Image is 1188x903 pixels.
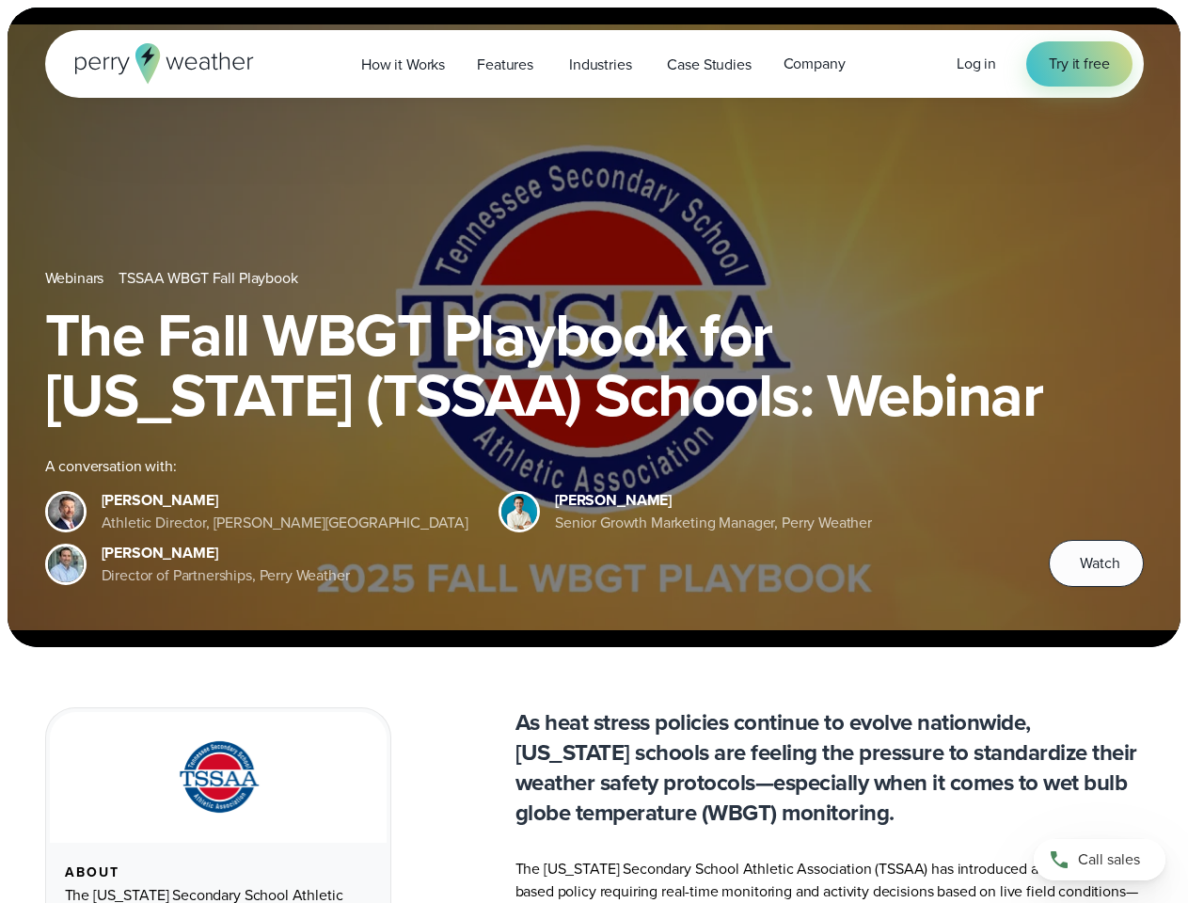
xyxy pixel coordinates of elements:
[48,494,84,530] img: Brian Wyatt
[1078,848,1140,871] span: Call sales
[1080,552,1119,575] span: Watch
[45,455,1020,478] div: A conversation with:
[345,45,461,84] a: How it Works
[65,865,372,880] div: About
[569,54,631,76] span: Industries
[45,305,1144,425] h1: The Fall WBGT Playbook for [US_STATE] (TSSAA) Schools: Webinar
[119,267,297,290] a: TSSAA WBGT Fall Playbook
[651,45,767,84] a: Case Studies
[102,512,469,534] div: Athletic Director, [PERSON_NAME][GEOGRAPHIC_DATA]
[1026,41,1132,87] a: Try it free
[501,494,537,530] img: Spencer Patton, Perry Weather
[515,707,1144,828] p: As heat stress policies continue to evolve nationwide, [US_STATE] schools are feeling the pressur...
[1049,540,1143,587] button: Watch
[45,267,104,290] a: Webinars
[1034,839,1165,880] a: Call sales
[784,53,846,75] span: Company
[667,54,751,76] span: Case Studies
[102,564,350,587] div: Director of Partnerships, Perry Weather
[477,54,533,76] span: Features
[102,542,350,564] div: [PERSON_NAME]
[555,512,872,534] div: Senior Growth Marketing Manager, Perry Weather
[957,53,996,74] span: Log in
[555,489,872,512] div: [PERSON_NAME]
[102,489,469,512] div: [PERSON_NAME]
[361,54,445,76] span: How it Works
[1049,53,1109,75] span: Try it free
[45,267,1144,290] nav: Breadcrumb
[957,53,996,75] a: Log in
[155,735,281,820] img: TSSAA-Tennessee-Secondary-School-Athletic-Association.svg
[48,547,84,582] img: Jeff Wood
